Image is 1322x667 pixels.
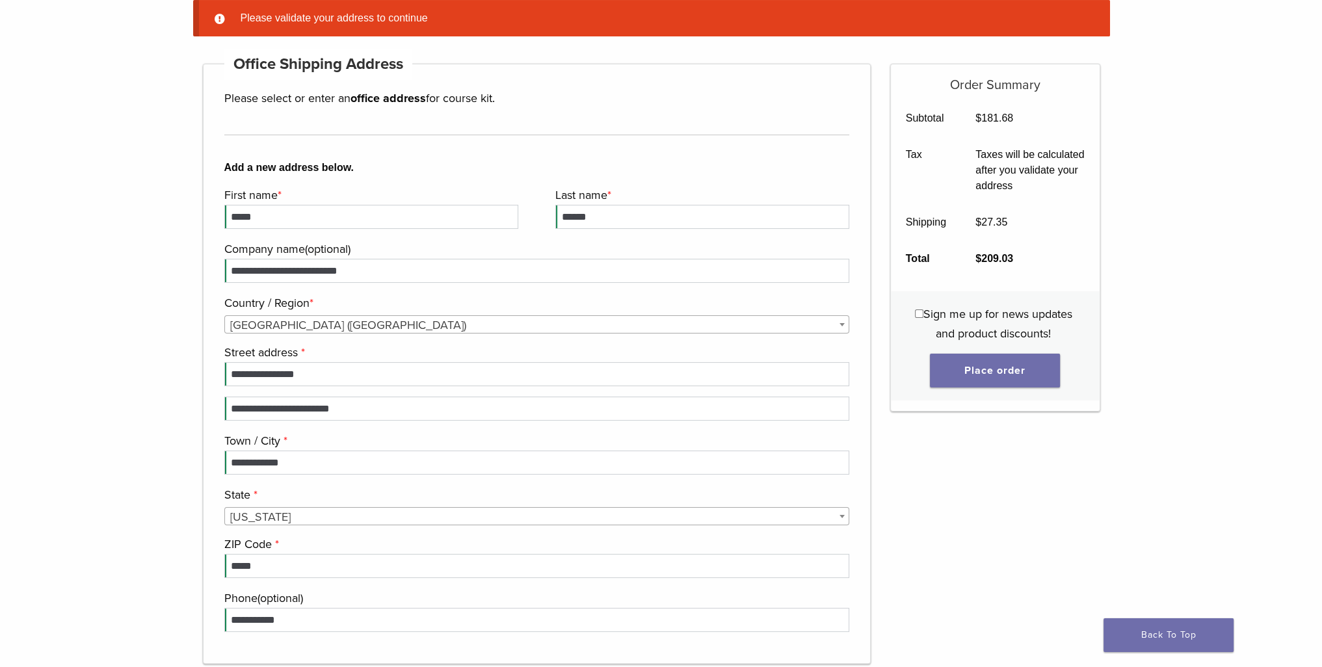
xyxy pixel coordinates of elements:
bdi: 181.68 [975,112,1013,124]
th: Total [891,241,961,277]
span: $ [975,112,981,124]
span: United States (US) [225,316,849,334]
a: Back To Top [1104,618,1234,652]
label: State [224,485,847,504]
strong: office address [350,91,426,105]
span: Sign me up for news updates and product discounts! [923,307,1072,341]
label: Country / Region [224,293,847,313]
b: Add a new address below. [224,160,850,176]
th: Shipping [891,204,961,241]
span: (optional) [258,591,303,605]
p: Please select or enter an for course kit. [224,88,850,108]
button: Place order [930,354,1060,387]
li: Please validate your address to continue [235,10,1089,26]
span: Country / Region [224,315,850,333]
label: Last name [555,185,846,205]
th: Tax [891,137,961,204]
span: Oregon [225,508,849,526]
th: Subtotal [891,100,961,137]
label: ZIP Code [224,534,847,554]
label: Street address [224,343,847,362]
bdi: 27.35 [975,216,1007,228]
input: Sign me up for news updates and product discounts! [915,309,923,318]
td: Taxes will be calculated after you validate your address [961,137,1100,204]
bdi: 209.03 [975,253,1013,264]
span: (optional) [305,242,350,256]
span: $ [975,253,981,264]
span: State [224,507,850,525]
label: First name [224,185,515,205]
label: Phone [224,588,847,608]
label: Town / City [224,431,847,451]
span: $ [975,216,981,228]
h5: Order Summary [891,64,1100,93]
label: Company name [224,239,847,259]
h4: Office Shipping Address [224,49,413,80]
